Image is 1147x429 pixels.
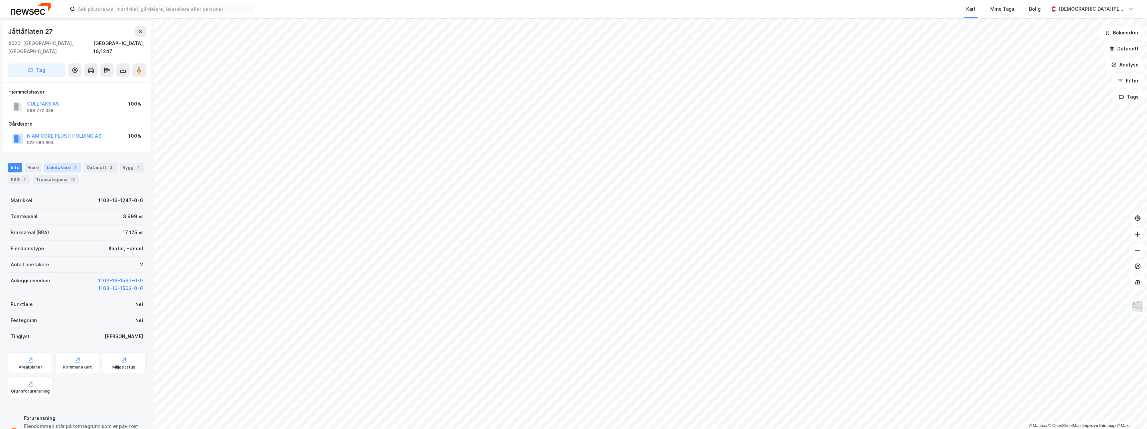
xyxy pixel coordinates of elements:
[44,163,81,172] div: Leietakere
[135,316,143,324] div: Nei
[72,164,79,171] div: 2
[27,140,54,145] div: 923 580 964
[135,164,142,171] div: 1
[27,108,53,113] div: 998 772 338
[11,229,49,237] div: Bruksareal (BRA)
[98,196,143,204] div: 1103-16-1247-0-0
[11,277,50,285] div: Anleggseiendom
[128,100,141,108] div: 100%
[8,39,93,55] div: 4020, [GEOGRAPHIC_DATA], [GEOGRAPHIC_DATA]
[11,261,49,269] div: Antall leietakere
[63,365,92,370] div: Kommunekart
[8,26,54,37] div: Jåttåflaten 27
[75,4,254,14] input: Søk på adresse, matrikkel, gårdeiere, leietakere eller personer
[1059,5,1126,13] div: [DEMOGRAPHIC_DATA][PERSON_NAME]
[8,120,145,128] div: Gårdeiere
[120,163,144,172] div: Bygg
[1099,26,1144,39] button: Bokmerker
[33,175,79,184] div: Transaksjoner
[1131,300,1144,313] img: Z
[25,163,41,172] div: Eiere
[1029,423,1047,428] a: Mapbox
[8,88,145,96] div: Hjemmelshaver
[105,332,143,340] div: [PERSON_NAME]
[11,245,44,253] div: Eiendomstype
[98,284,143,292] button: 1103-16-1562-0-0
[93,39,146,55] div: [GEOGRAPHIC_DATA], 16/1247
[11,196,32,204] div: Matrikkel
[84,163,117,172] div: Datasett
[966,5,976,13] div: Kart
[24,414,143,422] div: Forurensning
[11,389,50,394] div: Grunnforurensning
[1082,423,1116,428] a: Improve this map
[1048,423,1081,428] a: OpenStreetMap
[123,212,143,221] div: 3 999 ㎡
[11,316,37,324] div: Festegrunn
[109,245,143,253] div: Kontor, Handel
[19,365,42,370] div: Arealplaner
[1113,90,1144,104] button: Tags
[1104,42,1144,55] button: Datasett
[11,300,33,308] div: Punktleie
[8,163,22,172] div: Info
[11,212,37,221] div: Tomteareal
[1112,74,1144,88] button: Filter
[1029,5,1041,13] div: Bolig
[135,300,143,308] div: Nei
[128,132,141,140] div: 100%
[1114,397,1147,429] iframe: Chat Widget
[140,261,143,269] div: 2
[1106,58,1144,71] button: Analyse
[123,229,143,237] div: 17 175 ㎡
[1114,397,1147,429] div: Kontrollprogram for chat
[112,365,136,370] div: Miljøstatus
[11,3,51,15] img: newsec-logo.f6e21ccffca1b3a03d2d.png
[11,332,30,340] div: Tinglyst
[108,164,114,171] div: 3
[70,176,76,183] div: 12
[98,277,143,285] button: 1103-16-1597-0-0
[8,175,30,184] div: ESG
[21,176,28,183] div: 2
[990,5,1014,13] div: Mine Tags
[8,63,66,77] button: Tag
